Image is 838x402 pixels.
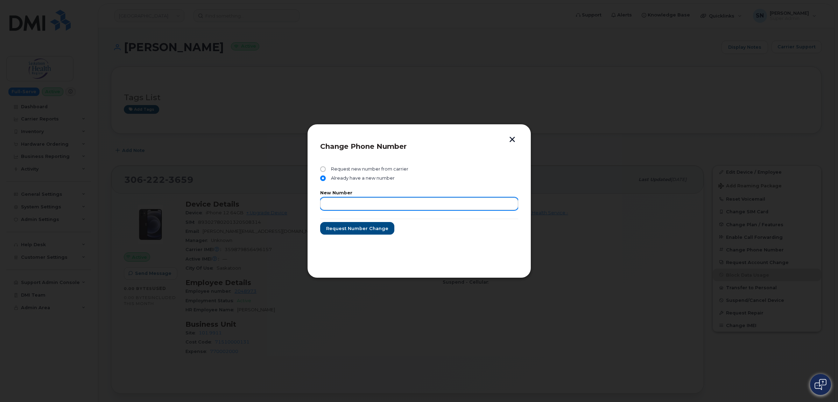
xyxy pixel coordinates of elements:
input: Request new number from carrier [320,166,326,172]
button: Request number change [320,222,394,235]
span: Request number change [326,225,388,232]
span: Already have a new number [329,175,395,181]
img: Open chat [815,379,826,390]
label: New Number [320,191,518,195]
input: Already have a new number [320,175,326,181]
span: Change Phone Number [320,142,407,151]
span: Request new number from carrier [329,166,409,172]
